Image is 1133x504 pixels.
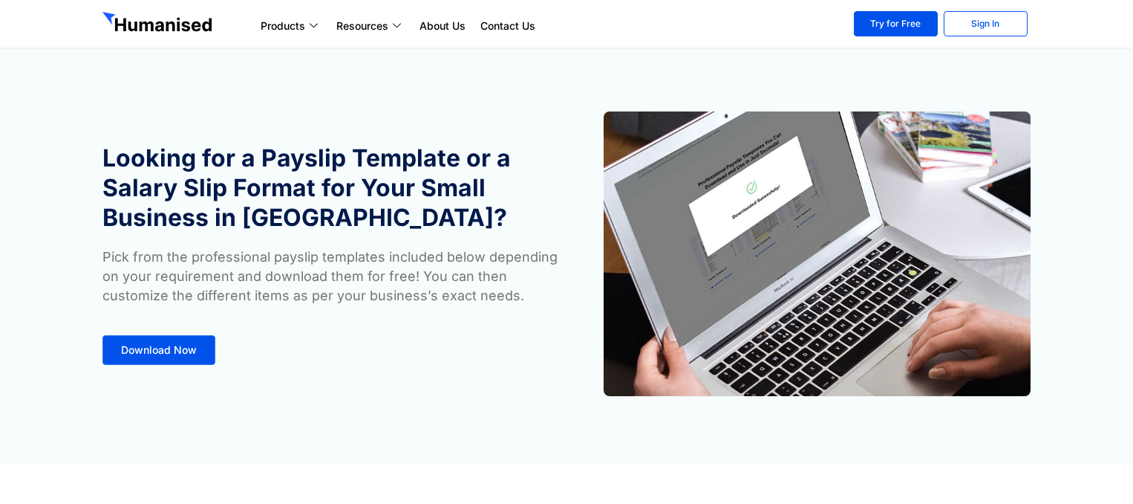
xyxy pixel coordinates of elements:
[102,12,215,36] img: GetHumanised Logo
[102,335,215,365] a: Download Now
[102,143,559,233] h1: Looking for a Payslip Template or a Salary Slip Format for Your Small Business in [GEOGRAPHIC_DATA]?
[944,11,1028,36] a: Sign In
[329,17,412,35] a: Resources
[412,17,473,35] a: About Us
[102,248,559,306] p: Pick from the professional payslip templates included below depending on your requirement and dow...
[854,11,938,36] a: Try for Free
[121,345,197,355] span: Download Now
[473,17,543,35] a: Contact Us
[253,17,329,35] a: Products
